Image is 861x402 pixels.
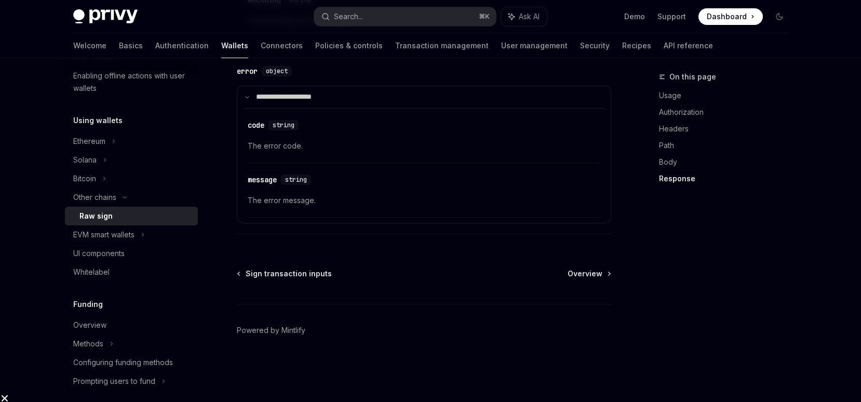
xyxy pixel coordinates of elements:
div: message [248,175,277,185]
a: User management [501,33,568,58]
h5: Using wallets [73,114,123,127]
a: Support [657,11,686,22]
button: Ask AI [501,7,547,26]
div: code [248,120,264,130]
a: UI components [65,244,198,263]
a: Response [659,170,796,187]
h5: Funding [73,298,103,311]
div: Ethereum [73,135,105,148]
a: Transaction management [395,33,489,58]
span: string [285,176,307,184]
a: Connectors [261,33,303,58]
div: EVM smart wallets [73,229,134,241]
a: Demo [624,11,645,22]
span: Dashboard [707,11,747,22]
a: Raw sign [65,207,198,225]
span: On this page [669,71,716,83]
span: Ask AI [519,11,540,22]
a: Wallets [221,33,248,58]
a: Security [580,33,610,58]
a: Body [659,154,796,170]
a: Authorization [659,104,796,120]
div: Other chains [73,191,116,204]
a: Path [659,137,796,154]
a: Dashboard [698,8,763,25]
a: Welcome [73,33,106,58]
div: Solana [73,154,97,166]
div: Raw sign [79,210,113,222]
img: dark logo [73,9,138,24]
a: Whitelabel [65,263,198,282]
div: UI components [73,247,125,260]
div: Bitcoin [73,172,96,185]
a: Sign transaction inputs [238,269,332,279]
span: The error message. [248,194,600,207]
a: Authentication [155,33,209,58]
div: Overview [73,319,106,331]
a: Policies & controls [315,33,383,58]
div: Configuring funding methods [73,356,173,369]
a: Overview [65,316,198,334]
div: Prompting users to fund [73,375,155,387]
span: Sign transaction inputs [246,269,332,279]
span: object [266,67,288,75]
a: API reference [664,33,713,58]
a: Enabling offline actions with user wallets [65,66,198,98]
button: Search...⌘K [314,7,496,26]
span: Overview [568,269,602,279]
a: Recipes [622,33,651,58]
button: Toggle dark mode [771,8,788,25]
div: Methods [73,338,103,350]
a: Powered by Mintlify [237,325,305,336]
div: Enabling offline actions with user wallets [73,70,192,95]
div: Whitelabel [73,266,110,278]
div: error [237,66,258,76]
a: Basics [119,33,143,58]
a: Overview [568,269,610,279]
span: ⌘ K [479,12,490,21]
a: Usage [659,87,796,104]
span: string [273,121,294,129]
a: Configuring funding methods [65,353,198,372]
a: Headers [659,120,796,137]
div: Search... [334,10,363,23]
span: The error code. [248,140,600,152]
